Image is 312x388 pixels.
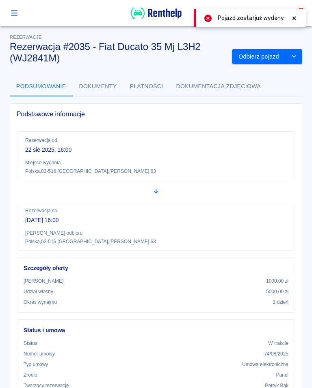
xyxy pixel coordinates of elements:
span: Podstawowe informacje [17,110,295,118]
h3: Rezerwacja #2035 - Fiat Ducato 35 Mj L3H2 (WJ2841M) [10,41,225,64]
button: Podsumowanie [10,77,73,96]
a: Renthelp logo [131,15,182,22]
button: Dokumenty [73,77,123,96]
p: Polska , 03-516 [GEOGRAPHIC_DATA] , [PERSON_NAME] 63 [25,238,287,245]
p: [DATE] 16:00 [25,216,287,225]
p: Numer umowy [24,350,55,357]
p: Udział własny [24,288,53,295]
p: Typ umowy [24,361,48,368]
span: Pojazd został już wydany [218,14,284,22]
p: Miejsce wydania [25,159,287,166]
p: [PERSON_NAME] [24,277,63,285]
p: 1 dzień [273,299,288,306]
button: Dokumentacja zdjęciowa [170,77,268,96]
h6: Status i umowa [24,326,288,335]
p: Rezerwacja od [25,137,287,144]
p: W trakcie [268,340,288,347]
p: [PERSON_NAME] odbioru [25,229,287,237]
p: 74/08/2025 [264,350,288,357]
p: Panel [276,371,289,379]
button: 2 [290,6,306,20]
p: 1000,00 zł [266,277,288,285]
p: Rezerwacja do [25,207,287,214]
span: 2 [299,9,303,13]
button: Płatności [123,77,170,96]
p: Umowa elektroniczna [242,361,288,368]
span: Rezerwacje [10,35,41,39]
p: Status [24,340,37,347]
p: 5000,00 zł [266,288,288,295]
button: drop-down [286,49,302,64]
p: Okres wynajmu [24,299,57,306]
p: Żrodło [24,371,37,379]
button: Odbierz pojazd [232,49,286,64]
img: Renthelp logo [131,7,182,20]
p: Polska , 03-516 [GEOGRAPHIC_DATA] , [PERSON_NAME] 63 [25,168,287,175]
p: 22 sie 2025, 16:00 [25,146,287,154]
h6: Szczegóły oferty [24,264,288,272]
